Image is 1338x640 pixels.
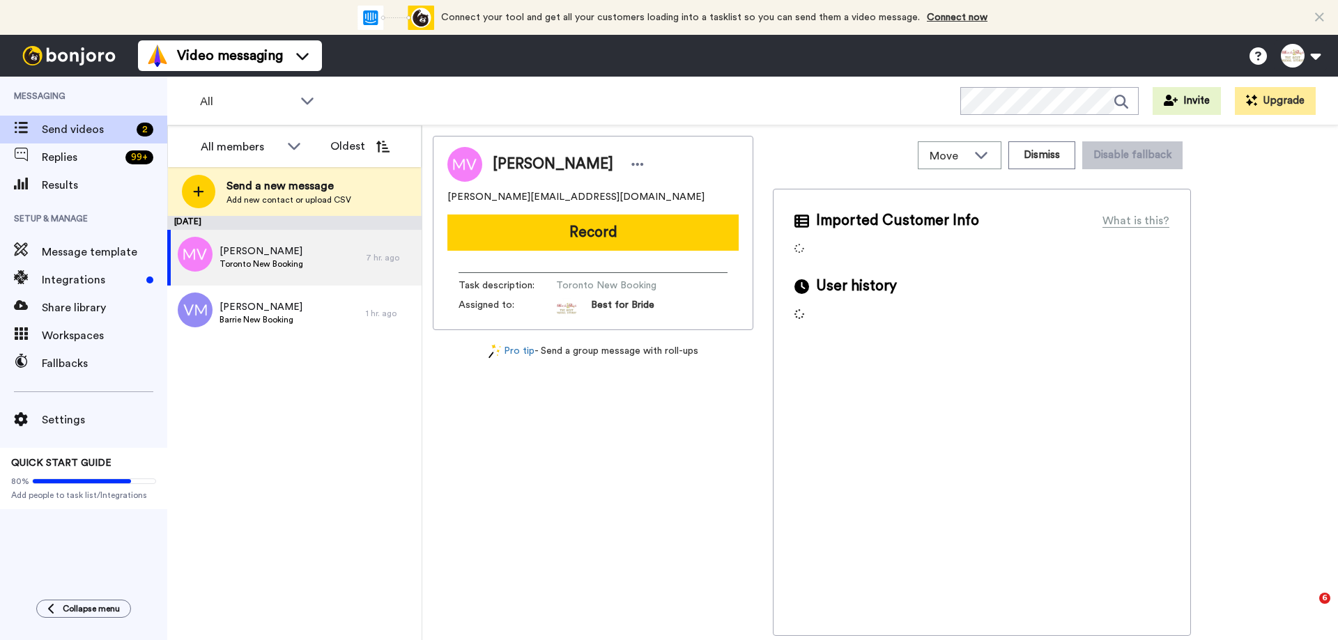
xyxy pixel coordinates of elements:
span: QUICK START GUIDE [11,458,111,468]
span: Task description : [459,279,556,292]
img: vm-color.svg [146,45,169,67]
div: - Send a group message with roll-ups [433,344,753,359]
span: Toronto New Booking [556,279,689,292]
span: Share library [42,299,167,316]
span: [PERSON_NAME] [220,244,303,258]
span: Settings [42,412,167,428]
button: Dismiss [1008,141,1075,169]
span: Add people to task list/Integrations [11,490,156,501]
button: Disable fallback [1082,141,1183,169]
div: 1 hr. ago [366,308,415,319]
span: Best for Bride [591,298,654,319]
span: Imported Customer Info [816,210,979,231]
span: Integrations [42,272,141,288]
img: 91623c71-7e9f-4b80-8d65-0a2994804f61-1625177954.jpg [556,298,577,319]
img: mv.png [178,237,213,272]
div: animation [357,6,434,30]
span: Fallbacks [42,355,167,372]
span: Replies [42,149,120,166]
span: [PERSON_NAME] [493,154,613,175]
span: 80% [11,476,29,487]
img: vm.png [178,292,213,327]
span: [PERSON_NAME][EMAIL_ADDRESS][DOMAIN_NAME] [447,190,705,204]
span: Video messaging [177,46,283,65]
div: All members [201,139,280,155]
img: bj-logo-header-white.svg [17,46,121,65]
span: Send a new message [226,178,351,194]
button: Oldest [320,132,400,160]
div: 7 hr. ago [366,252,415,263]
div: 99 + [125,150,153,164]
iframe: Intercom live chat [1291,593,1324,626]
span: Assigned to: [459,298,556,319]
button: Upgrade [1235,87,1316,115]
img: magic-wand.svg [489,344,501,359]
span: Add new contact or upload CSV [226,194,351,205]
span: Message template [42,244,167,260]
span: Toronto New Booking [220,258,303,270]
span: User history [816,276,897,297]
span: All [200,93,293,110]
span: Workspaces [42,327,167,344]
div: [DATE] [167,216,422,230]
img: Image of Melissa Valdez [447,147,482,182]
button: Record [447,214,739,251]
button: Invite [1153,87,1221,115]
span: Collapse menu [63,603,120,614]
button: Collapse menu [36,600,131,618]
span: Connect your tool and get all your customers loading into a tasklist so you can send them a video... [441,13,920,22]
div: What is this? [1102,212,1169,229]
a: Pro tip [489,344,535,359]
div: 2 [137,123,153,136]
span: [PERSON_NAME] [220,300,302,314]
span: Send videos [42,121,131,138]
span: Move [930,148,967,164]
span: Results [42,177,167,194]
a: Connect now [927,13,987,22]
span: 6 [1319,593,1330,604]
span: Barrie New Booking [220,314,302,325]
